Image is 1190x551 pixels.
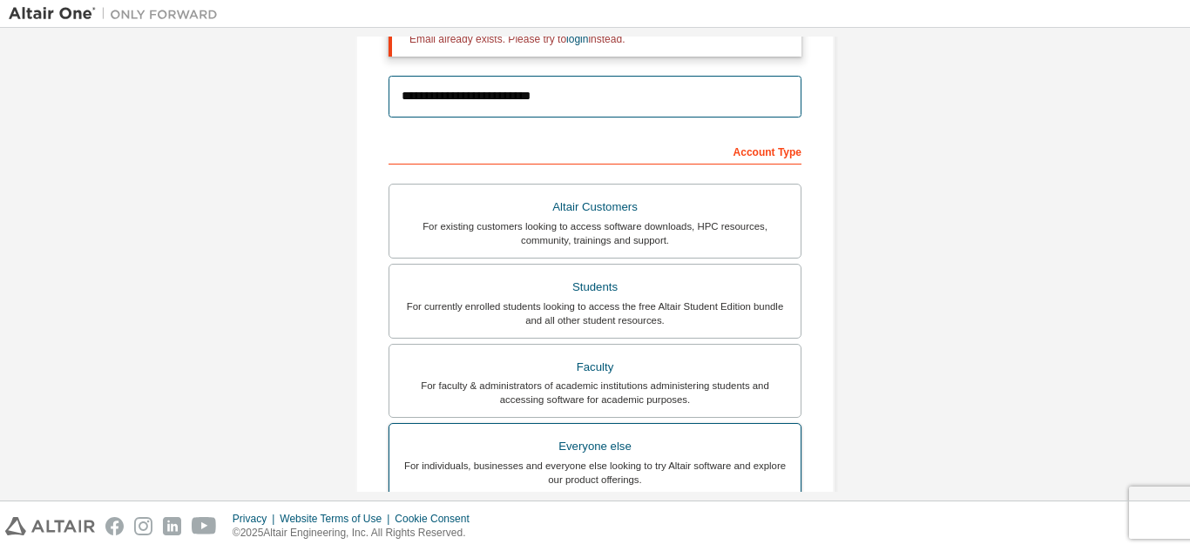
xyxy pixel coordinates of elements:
[400,299,790,327] div: For currently enrolled students looking to access the free Altair Student Edition bundle and all ...
[5,517,95,535] img: altair_logo.svg
[409,32,788,46] div: Email already exists. Please try to instead.
[400,275,790,299] div: Students
[163,517,181,535] img: linkedin.svg
[400,434,790,459] div: Everyone else
[389,137,801,165] div: Account Type
[400,379,790,407] div: For faculty & administrators of academic institutions administering students and accessing softwa...
[400,459,790,487] div: For individuals, businesses and everyone else looking to try Altair software and explore our prod...
[233,512,280,526] div: Privacy
[400,195,790,219] div: Altair Customers
[400,219,790,247] div: For existing customers looking to access software downloads, HPC resources, community, trainings ...
[395,512,479,526] div: Cookie Consent
[105,517,124,535] img: facebook.svg
[192,517,217,535] img: youtube.svg
[400,355,790,380] div: Faculty
[134,517,152,535] img: instagram.svg
[233,526,480,541] p: © 2025 Altair Engineering, Inc. All Rights Reserved.
[280,512,395,526] div: Website Terms of Use
[9,5,227,23] img: Altair One
[566,33,588,45] a: login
